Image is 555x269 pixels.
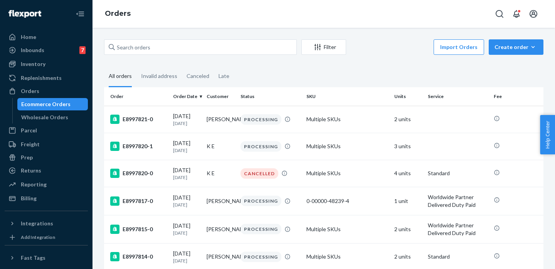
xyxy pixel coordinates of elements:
div: Returns [21,167,41,174]
div: PROCESSING [240,141,281,152]
td: K E [203,133,237,160]
p: [DATE] [173,174,200,181]
div: E8997820-1 [110,142,167,151]
div: Inbounds [21,46,44,54]
div: 0-00000-48239-4 [306,197,388,205]
th: Fee [491,87,543,106]
div: PROCESSING [240,224,281,234]
td: 4 units [391,160,425,187]
div: Home [21,33,36,41]
a: Returns [5,164,88,177]
div: E8997815-0 [110,225,167,234]
div: Parcel [21,127,37,134]
div: [DATE] [173,222,200,236]
a: Orders [5,85,88,97]
button: Open notifications [509,6,524,22]
td: Multiple SKUs [303,215,391,243]
a: Inbounds7 [5,44,88,56]
div: [DATE] [173,139,200,154]
th: Units [391,87,425,106]
div: E8997820-0 [110,169,167,178]
p: Standard [428,253,488,261]
button: Close Navigation [72,6,88,22]
p: [DATE] [173,147,200,154]
div: [DATE] [173,166,200,181]
div: Billing [21,195,37,202]
th: Order Date [170,87,203,106]
button: Fast Tags [5,252,88,264]
img: Flexport logo [8,10,41,18]
a: Inventory [5,58,88,70]
p: Standard [428,169,488,177]
th: SKU [303,87,391,106]
td: [PERSON_NAME] [203,187,237,215]
div: Prep [21,154,33,161]
button: Filter [301,39,346,55]
button: Help Center [540,115,555,154]
th: Order [104,87,170,106]
p: Worldwide Partner Delivered Duty Paid [428,222,488,237]
a: Reporting [5,178,88,191]
a: Replenishments [5,72,88,84]
a: Prep [5,151,88,164]
a: Home [5,31,88,43]
td: 2 units [391,106,425,133]
td: [PERSON_NAME] [203,106,237,133]
div: Invalid address [141,66,177,86]
div: E8997821-0 [110,115,167,124]
div: PROCESSING [240,196,281,206]
div: Orders [21,87,39,95]
td: 2 units [391,215,425,243]
a: Billing [5,192,88,205]
div: Late [219,66,229,86]
td: [PERSON_NAME] [203,215,237,243]
p: [DATE] [173,257,200,264]
button: Integrations [5,217,88,230]
div: Filter [302,43,346,51]
th: Status [237,87,303,106]
div: Replenishments [21,74,62,82]
a: Ecommerce Orders [17,98,88,110]
p: [DATE] [173,230,200,236]
p: Worldwide Partner Delivered Duty Paid [428,193,488,209]
div: Inventory [21,60,45,68]
div: Wholesale Orders [21,113,68,121]
div: PROCESSING [240,114,281,125]
td: Multiple SKUs [303,106,391,133]
div: Add Integration [21,234,55,240]
td: Multiple SKUs [303,133,391,160]
a: Parcel [5,124,88,137]
a: Wholesale Orders [17,111,88,124]
a: Freight [5,138,88,151]
p: [DATE] [173,201,200,208]
td: 1 unit [391,187,425,215]
button: Open account menu [526,6,541,22]
div: [DATE] [173,194,200,208]
div: 7 [79,46,86,54]
button: Import Orders [434,39,484,55]
td: Multiple SKUs [303,160,391,187]
div: PROCESSING [240,252,281,262]
div: Canceled [187,66,209,86]
div: [DATE] [173,112,200,127]
td: K E [203,160,237,187]
div: All orders [109,66,132,87]
div: Fast Tags [21,254,45,262]
div: Customer [207,93,234,100]
a: Orders [105,9,131,18]
div: Create order [494,43,538,51]
div: E8997814-0 [110,252,167,261]
input: Search orders [104,39,297,55]
ol: breadcrumbs [99,3,137,25]
a: Add Integration [5,233,88,242]
div: Reporting [21,181,47,188]
div: Integrations [21,220,53,227]
button: Create order [489,39,543,55]
div: [DATE] [173,250,200,264]
div: CANCELLED [240,168,278,179]
th: Service [425,87,491,106]
p: [DATE] [173,120,200,127]
div: Ecommerce Orders [21,100,71,108]
div: E8997817-0 [110,196,167,206]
